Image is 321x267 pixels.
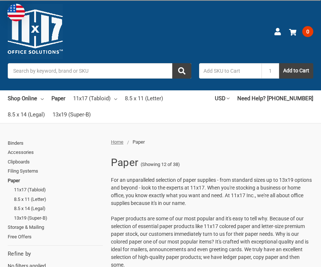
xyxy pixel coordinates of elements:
a: 13x19 (Super-B) [14,213,103,223]
a: 11x17 (Tabloid) [14,185,103,195]
img: 11x17.com [8,4,63,59]
a: 13x19 (Super-B) [53,107,91,123]
a: 8.5 x 14 (Legal) [14,204,103,213]
a: Binders [8,138,103,148]
a: Free Offers [8,232,103,242]
button: Add to Cart [279,63,313,79]
a: 8.5 x 14 (Legal) [8,107,45,123]
a: Clipboards [8,157,103,167]
a: Shop Online [8,90,44,107]
a: Accessories [8,148,103,157]
h5: Refine by [8,250,103,258]
a: Storage & Mailing [8,223,103,232]
a: Paper [51,90,65,107]
span: Paper [133,139,145,145]
img: duty and tax information for United States [7,4,25,21]
input: Search by keyword, brand or SKU [8,63,191,79]
a: 8.5 x 11 (Letter) [14,195,103,204]
input: Add SKU to Cart [199,63,262,79]
a: Need Help? [PHONE_NUMBER] [237,90,313,107]
span: (Showing 12 of 38) [141,161,180,168]
a: USD [215,90,230,107]
a: Filing Systems [8,166,103,176]
a: Paper [8,176,103,185]
a: 8.5 x 11 (Letter) [125,90,163,107]
a: Home [111,139,123,145]
a: 11x17 (Tabloid) [73,90,117,107]
a: 0 [289,22,313,41]
h1: Paper [111,153,138,172]
span: 0 [302,26,313,37]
